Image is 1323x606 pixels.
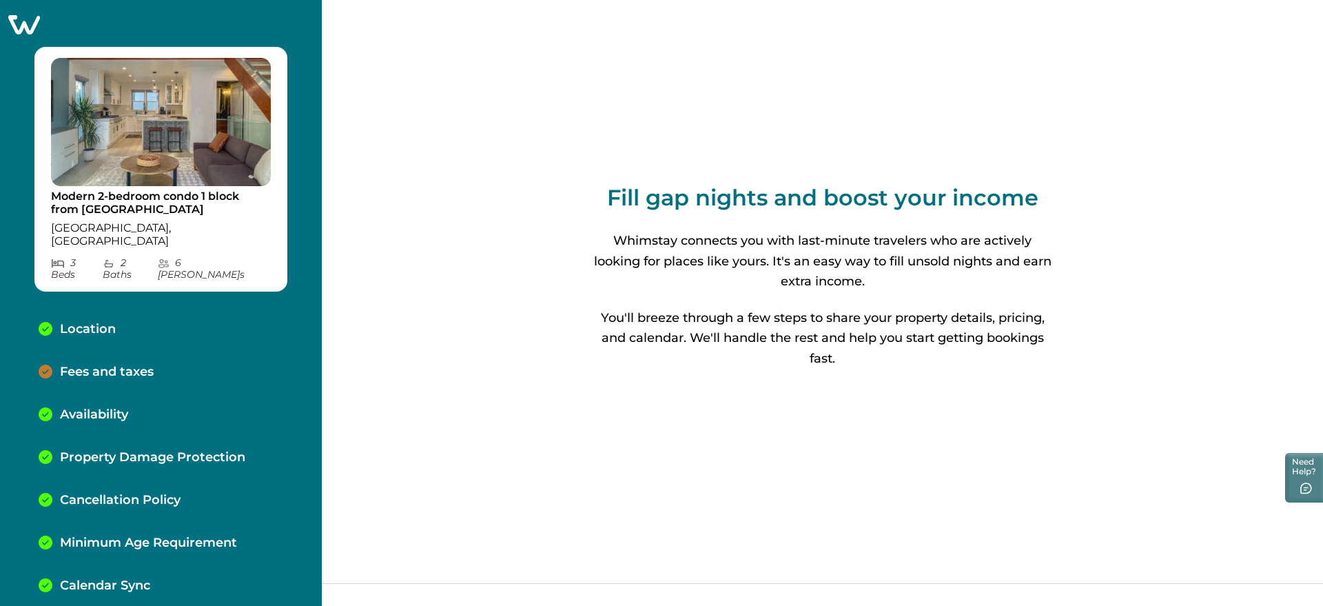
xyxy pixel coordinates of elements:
[60,365,154,380] p: Fees and taxes
[51,190,271,216] p: Modern 2-bedroom condo 1 block from [GEOGRAPHIC_DATA]
[60,578,150,594] p: Calendar Sync
[51,257,103,281] p: 3 Bed s
[60,407,128,423] p: Availability
[591,231,1054,292] p: Whimstay connects you with last-minute travelers who are actively looking for places like yours. ...
[103,257,157,281] p: 2 Bath s
[60,493,181,508] p: Cancellation Policy
[60,536,237,551] p: Minimum Age Requirement
[51,221,271,248] p: [GEOGRAPHIC_DATA], [GEOGRAPHIC_DATA]
[60,450,245,465] p: Property Damage Protection
[60,322,116,337] p: Location
[51,58,271,186] img: propertyImage_Modern 2-bedroom condo 1 block from Venice beach
[607,184,1038,212] p: Fill gap nights and boost your income
[158,257,271,281] p: 6 [PERSON_NAME] s
[591,308,1054,369] p: You'll breeze through a few steps to share your property details, pricing, and calendar. We'll ha...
